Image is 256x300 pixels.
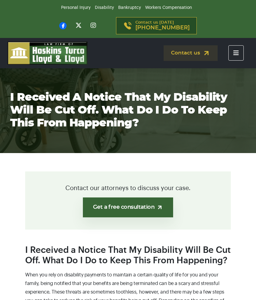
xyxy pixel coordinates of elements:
[118,6,141,10] a: Bankruptcy
[83,197,173,217] a: Get a free consultation
[164,45,218,61] a: Contact us
[157,204,163,211] img: arrow-up-right-light.svg
[145,6,192,10] a: Workers Compensation
[135,25,190,31] span: [PHONE_NUMBER]
[10,91,246,129] h1: I Received a Notice That My Disability Will Be Cut Off. What Do I Do to Keep This From Happening?
[116,17,197,34] a: Contact us [DATE][PHONE_NUMBER]
[8,42,87,65] img: logo
[61,6,91,10] a: Personal Injury
[135,21,190,31] p: Contact us [DATE]
[95,6,114,10] a: Disability
[228,45,244,61] button: Toggle navigation
[25,246,231,265] span: I Received a Notice That My Disability Will Be Cut Off. What Do I Do to Keep This From Happening?
[25,171,231,230] div: Contact our attorneys to discuss your case.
